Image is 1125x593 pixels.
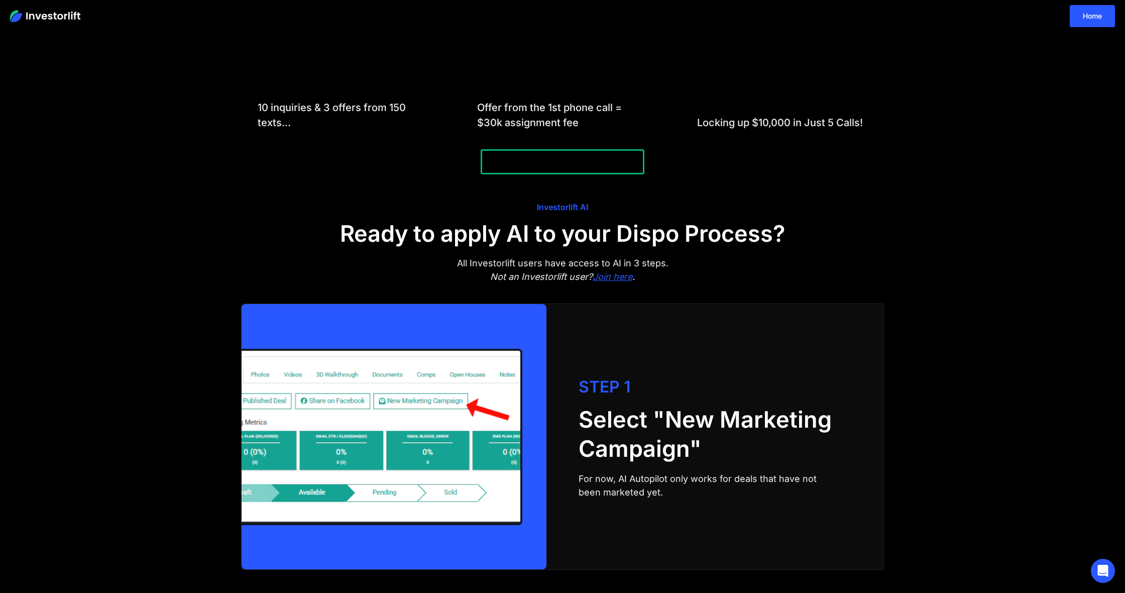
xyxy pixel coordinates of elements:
[201,349,522,525] img: Dashboard mockup
[579,472,883,499] div: For now, AI Autopilot only works for deals that have not been marketed yet.
[477,100,647,130] div: Offer from the 1st phone call = $30k assignment fee
[697,115,863,130] div: Locking up $10,000 in Just 5 Calls!
[326,201,799,213] div: Investorlift AI
[579,375,883,399] div: STEP 1
[579,405,883,464] h2: Select "New Marketing Campaign"
[258,100,428,130] div: 10 inquiries & 3 offers from 150 texts...
[326,256,799,283] div: All Investorlift users have access to AI in 3 steps.
[1070,5,1115,27] a: Home
[1091,559,1115,583] div: Open Intercom Messenger
[487,156,638,168] iframe: Customer reviews powered by Trustpilot
[632,271,635,282] em: .
[490,271,593,282] em: Not an Investorlift user?
[326,219,799,249] h2: Ready to apply AI to your Dispo Process?
[593,271,632,282] a: Join here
